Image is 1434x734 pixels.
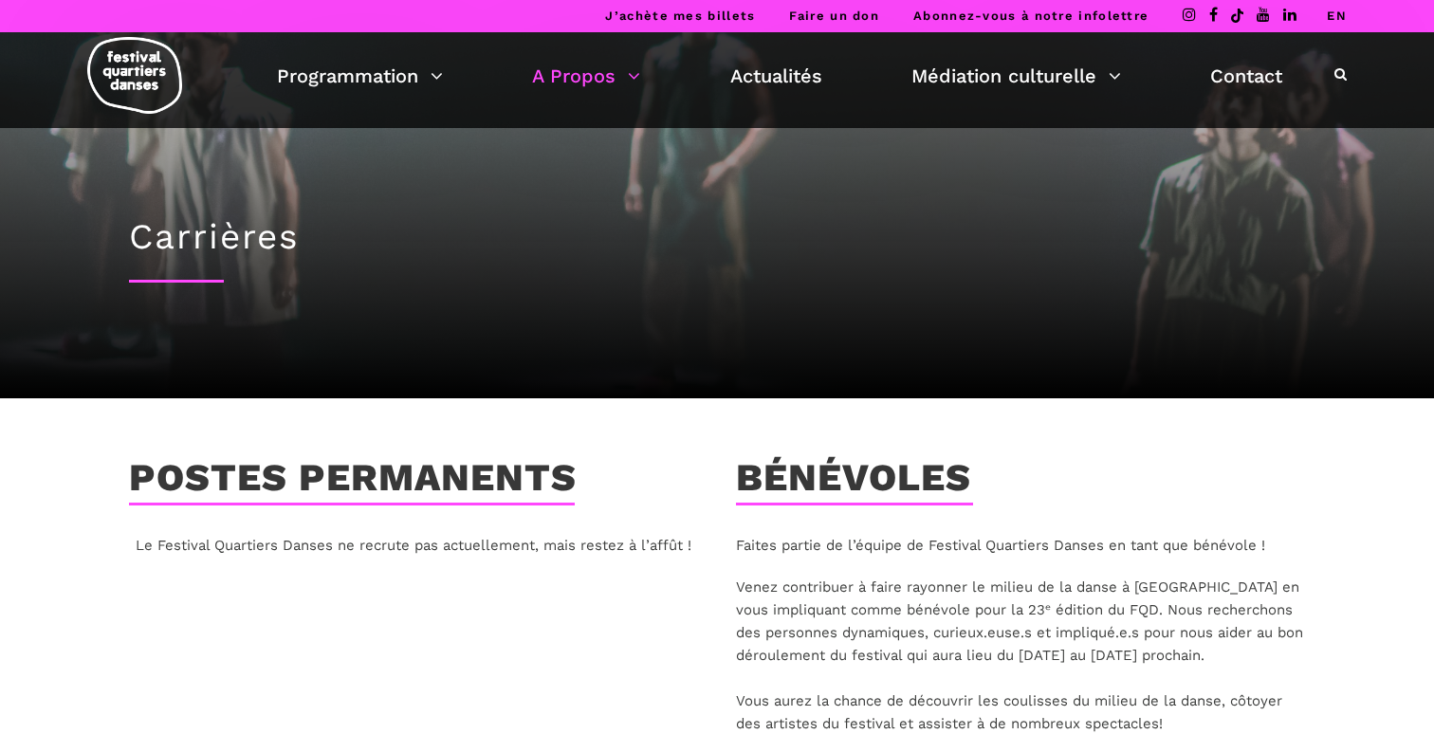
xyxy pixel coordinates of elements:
p: Faites partie de l’équipe de Festival Quartiers Danses en tant que bénévole ! [736,534,1305,557]
a: Abonnez-vous à notre infolettre [913,9,1149,23]
h1: Carrières [129,216,1305,258]
h3: Bénévoles [736,455,971,503]
a: Contact [1210,60,1282,92]
a: Actualités [730,60,822,92]
a: EN [1327,9,1347,23]
img: logo-fqd-med [87,37,182,114]
a: Faire un don [789,9,879,23]
h3: Postes permanents [129,455,577,503]
a: Médiation culturelle [911,60,1121,92]
p: Le Festival Quartiers Danses ne recrute pas actuellement, mais restez à l’affût ! [129,534,698,557]
a: Programmation [277,60,443,92]
a: A Propos [532,60,640,92]
a: J’achète mes billets [605,9,755,23]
